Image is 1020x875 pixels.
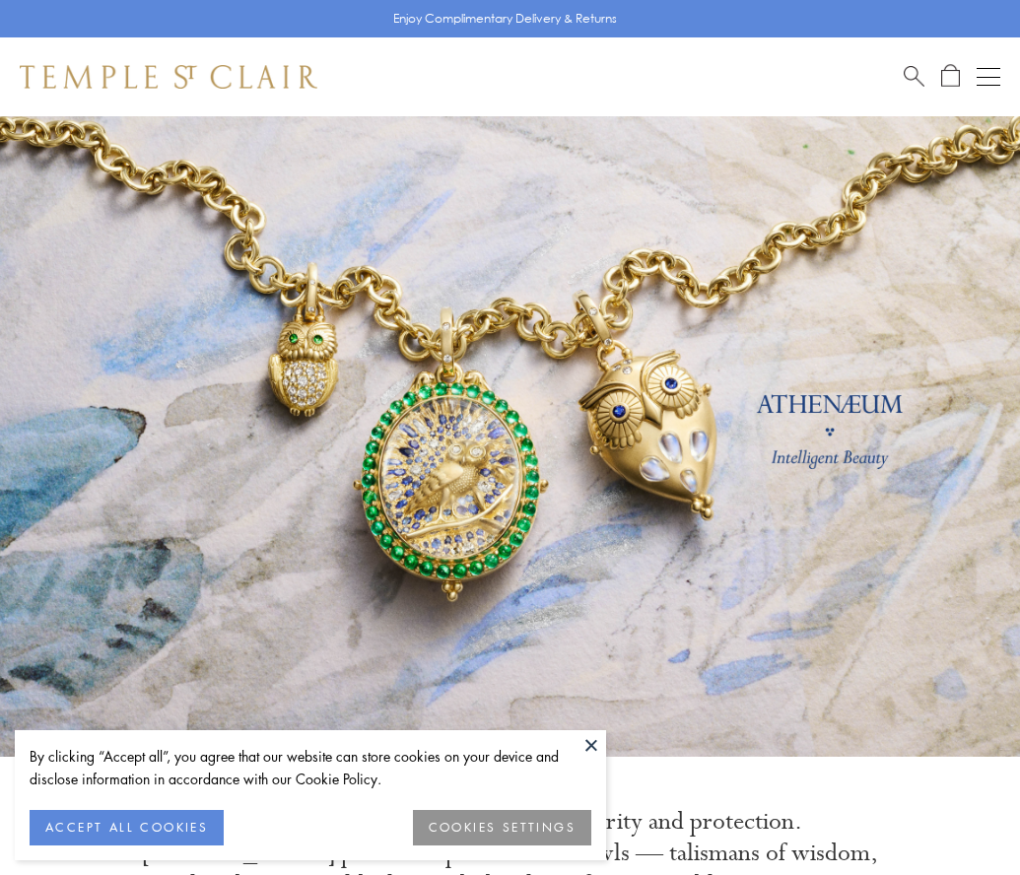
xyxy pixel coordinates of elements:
[30,745,591,790] div: By clicking “Accept all”, you agree that our website can store cookies on your device and disclos...
[393,9,617,29] p: Enjoy Complimentary Delivery & Returns
[941,64,960,89] a: Open Shopping Bag
[30,810,224,845] button: ACCEPT ALL COOKIES
[904,64,924,89] a: Search
[977,65,1000,89] button: Open navigation
[413,810,591,845] button: COOKIES SETTINGS
[20,65,317,89] img: Temple St. Clair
